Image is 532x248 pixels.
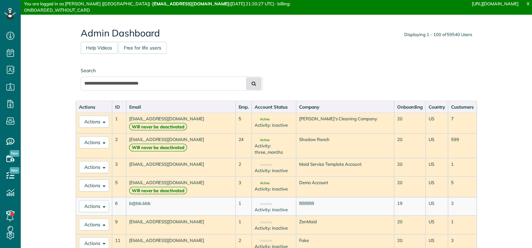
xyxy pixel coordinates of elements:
div: Activity: inactive [255,225,293,231]
div: Country [429,104,445,110]
span: Active [255,118,269,121]
td: 19 [394,197,426,216]
div: ID [115,104,123,110]
td: Shadow Ranch [296,133,394,158]
button: Actions [79,200,109,212]
td: 2 [236,158,252,176]
td: US [426,176,448,197]
td: 20 [394,158,426,176]
td: 6 [112,197,126,216]
td: Maid Service Template Account [296,158,394,176]
td: 1 [112,113,126,133]
div: Company [299,104,391,110]
div: Activity: inactive [255,122,293,128]
a: Free for life users [118,42,167,54]
td: 1 [236,216,252,234]
td: US [426,158,448,176]
span: Active [255,181,269,185]
div: Emp. [239,104,249,110]
strong: Will never be deactivated [129,187,187,195]
td: [EMAIL_ADDRESS][DOMAIN_NAME] [126,133,236,158]
td: [EMAIL_ADDRESS][DOMAIN_NAME] [126,216,236,234]
td: 599 [448,133,477,158]
div: Onboarding [397,104,423,110]
td: 3 [112,158,126,176]
button: Actions [79,161,109,173]
td: 3 [236,176,252,197]
td: b@bb.bbb [126,197,236,216]
td: 9 [112,216,126,234]
div: Activity: inactive [255,207,293,213]
strong: Will never be deactivated [129,123,187,131]
a: Help Videos [81,42,117,54]
button: Actions [79,219,109,231]
button: Actions [79,116,109,128]
td: Demo Account [296,176,394,197]
div: Displaying 1 - 100 of 59540 Users [404,31,472,38]
div: Actions [79,104,109,110]
div: Activity: three_months [255,143,293,155]
td: 1 [448,216,477,234]
div: Activity: inactive [255,186,293,192]
span: Inactive [255,163,272,166]
button: Actions [79,179,109,192]
div: Activity: inactive [255,167,293,174]
a: [URL][DOMAIN_NAME] [472,1,519,6]
span: New [10,167,19,174]
td: [EMAIL_ADDRESS][DOMAIN_NAME] [126,176,236,197]
div: Email [129,104,233,110]
td: US [426,216,448,234]
td: 20 [394,113,426,133]
span: Inactive [255,221,272,224]
h2: Admin Dashboard [81,28,472,38]
div: Customers [451,104,474,110]
td: 5 [236,113,252,133]
td: 20 [394,133,426,158]
td: 20 [394,216,426,234]
td: 1 [236,197,252,216]
td: 5 [112,176,126,197]
td: [EMAIL_ADDRESS][DOMAIN_NAME] [126,113,236,133]
td: US [426,133,448,158]
button: Actions [79,136,109,148]
span: Inactive [255,239,272,242]
td: US [426,113,448,133]
td: 7 [448,113,477,133]
td: ZenMaid [296,216,394,234]
td: BBBBB [296,197,394,216]
strong: [EMAIL_ADDRESS][DOMAIN_NAME] [152,1,229,6]
td: 1 [448,158,477,176]
td: 24 [236,133,252,158]
td: 3 [448,197,477,216]
td: 20 [394,176,426,197]
span: New [10,150,19,157]
span: Inactive [255,202,272,206]
div: Account Status [255,104,293,110]
td: [EMAIL_ADDRESS][DOMAIN_NAME] [126,158,236,176]
td: 5 [448,176,477,197]
td: [PERSON_NAME]'s Cleaning Company [296,113,394,133]
span: Active [255,138,269,142]
td: US [426,197,448,216]
td: 2 [112,133,126,158]
label: Search [81,67,263,74]
strong: Will never be deactivated [129,144,187,151]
